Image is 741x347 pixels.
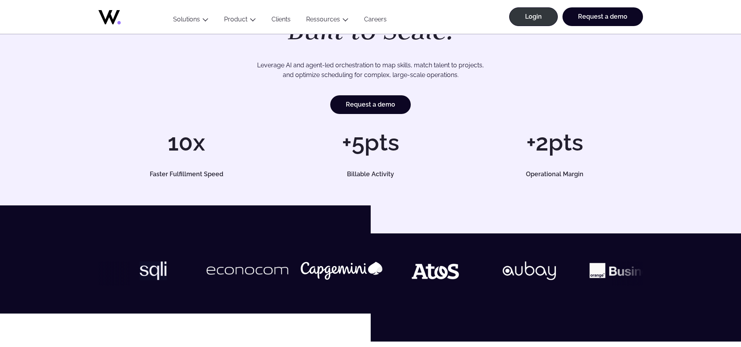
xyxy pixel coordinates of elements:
[475,171,634,177] h5: Operational Margin
[107,171,266,177] h5: Faster Fulfillment Speed
[466,131,643,154] h1: +2pts
[98,131,275,154] h1: 10x
[282,131,459,154] h1: +5pts
[165,16,216,26] button: Solutions
[224,16,247,23] a: Product
[126,60,616,80] p: Leverage AI and agent-led orchestration to map skills, match talent to projects, and optimize sch...
[291,171,450,177] h5: Billable Activity
[356,16,394,26] a: Careers
[264,16,298,26] a: Clients
[298,16,356,26] button: Ressources
[509,7,558,26] a: Login
[330,95,411,114] a: Request a demo
[306,16,340,23] a: Ressources
[216,16,264,26] button: Product
[690,296,730,336] iframe: Chatbot
[562,7,643,26] a: Request a demo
